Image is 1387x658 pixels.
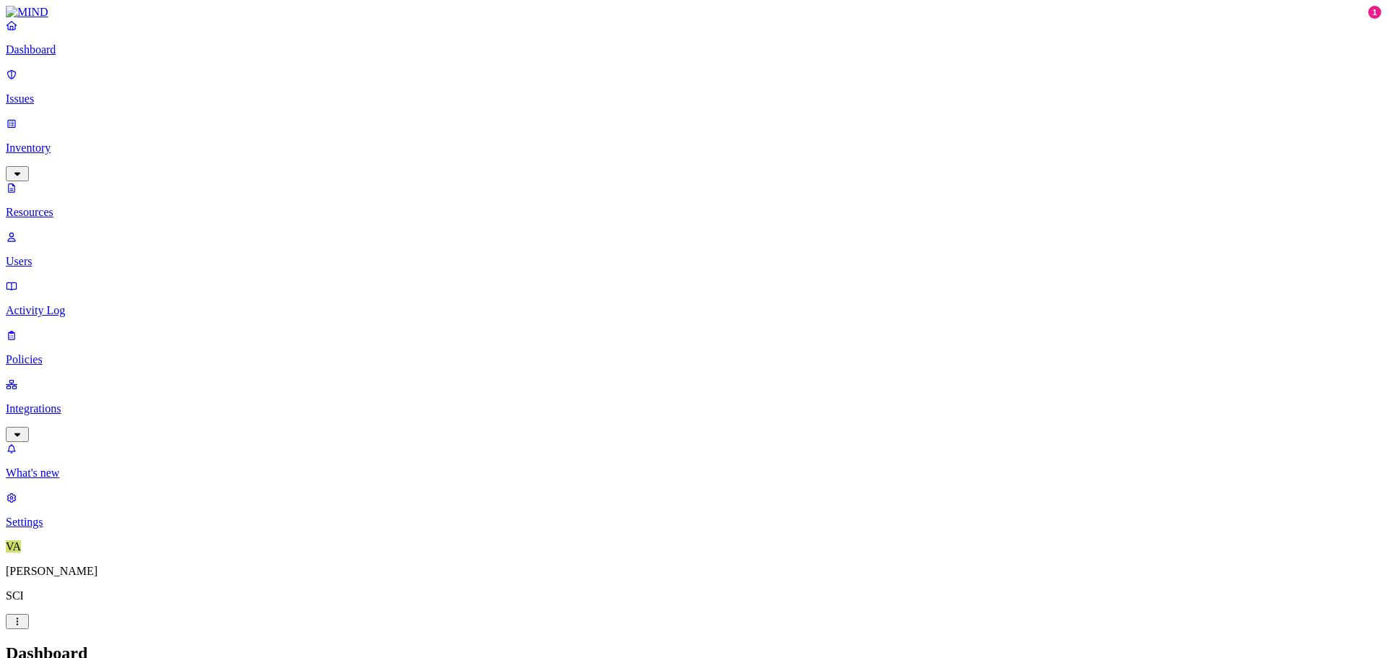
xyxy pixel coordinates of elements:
[6,378,1381,440] a: Integrations
[6,353,1381,366] p: Policies
[6,181,1381,219] a: Resources
[6,402,1381,415] p: Integrations
[6,516,1381,529] p: Settings
[6,142,1381,155] p: Inventory
[6,280,1381,317] a: Activity Log
[6,68,1381,105] a: Issues
[6,206,1381,219] p: Resources
[6,19,1381,56] a: Dashboard
[6,43,1381,56] p: Dashboard
[6,329,1381,366] a: Policies
[6,6,48,19] img: MIND
[6,565,1381,578] p: [PERSON_NAME]
[6,540,21,553] span: VA
[6,467,1381,480] p: What's new
[6,589,1381,602] p: SCI
[6,6,1381,19] a: MIND
[6,491,1381,529] a: Settings
[6,117,1381,179] a: Inventory
[6,255,1381,268] p: Users
[6,230,1381,268] a: Users
[1368,6,1381,19] div: 1
[6,92,1381,105] p: Issues
[6,304,1381,317] p: Activity Log
[6,442,1381,480] a: What's new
